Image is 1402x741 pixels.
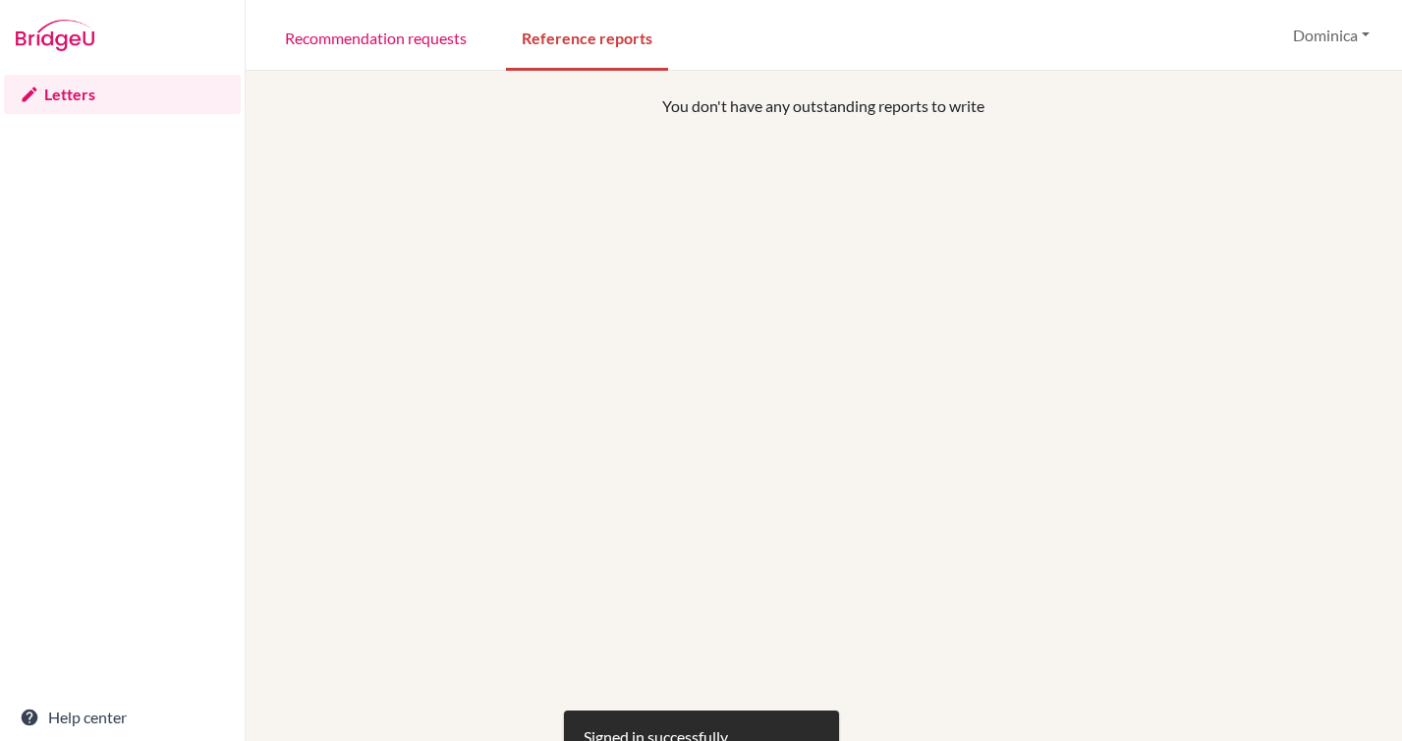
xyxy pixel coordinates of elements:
p: You don't have any outstanding reports to write [376,94,1271,118]
a: Recommendation requests [269,3,482,71]
a: Help center [4,698,241,737]
img: Bridge-U [16,20,94,51]
a: Reference reports [506,3,668,71]
button: Dominica [1284,17,1378,54]
a: Letters [4,75,241,114]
